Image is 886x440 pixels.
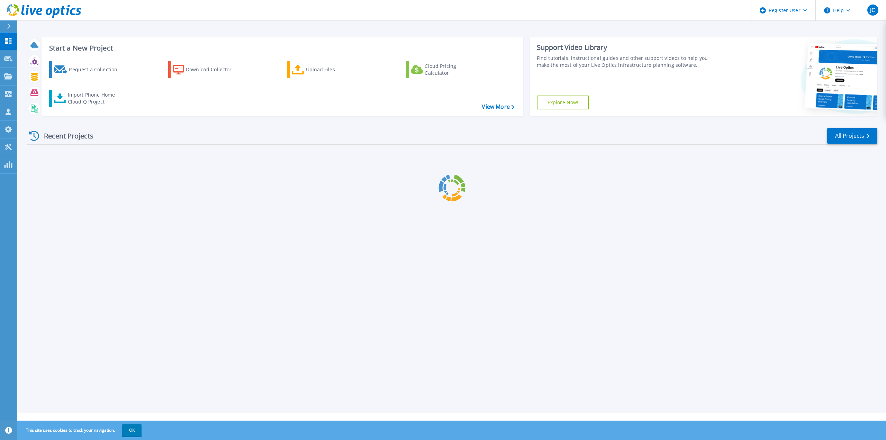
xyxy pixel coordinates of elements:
[49,44,514,52] h3: Start a New Project
[482,104,514,110] a: View More
[69,63,124,77] div: Request a Collection
[306,63,361,77] div: Upload Files
[537,55,716,69] div: Find tutorials, instructional guides and other support videos to help you make the most of your L...
[425,63,480,77] div: Cloud Pricing Calculator
[186,63,241,77] div: Download Collector
[27,127,103,144] div: Recent Projects
[537,43,716,52] div: Support Video Library
[168,61,245,78] a: Download Collector
[122,424,142,437] button: OK
[19,424,142,437] span: This site uses cookies to track your navigation.
[68,91,122,105] div: Import Phone Home CloudIQ Project
[406,61,483,78] a: Cloud Pricing Calculator
[870,7,875,13] span: JC
[49,61,126,78] a: Request a Collection
[537,96,589,109] a: Explore Now!
[827,128,877,144] a: All Projects
[287,61,364,78] a: Upload Files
